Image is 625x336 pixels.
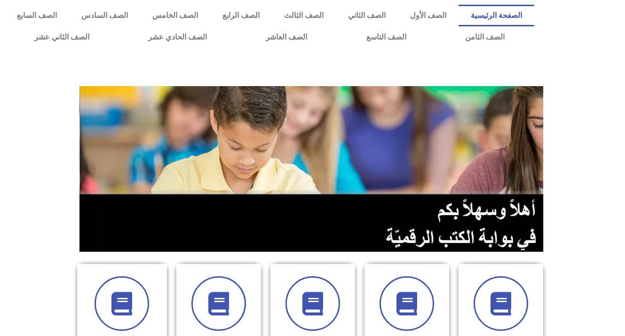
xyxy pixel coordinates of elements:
a: الصف الأول [398,5,459,26]
a: الصف السابع [5,5,69,26]
a: الصف السادس [69,5,140,26]
a: الصفحة الرئيسية [459,5,534,26]
a: الصف الخامس [140,5,210,26]
a: الصف الثامن [435,26,534,48]
a: الصف الثالث [272,5,336,26]
a: الصف التاسع [337,26,435,48]
a: الصف الرابع [210,5,272,26]
a: الصف الحادي عشر [119,26,236,48]
a: الصف الثاني [336,5,398,26]
a: الصف العاشر [237,26,337,48]
a: الصف الثاني عشر [5,26,119,48]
